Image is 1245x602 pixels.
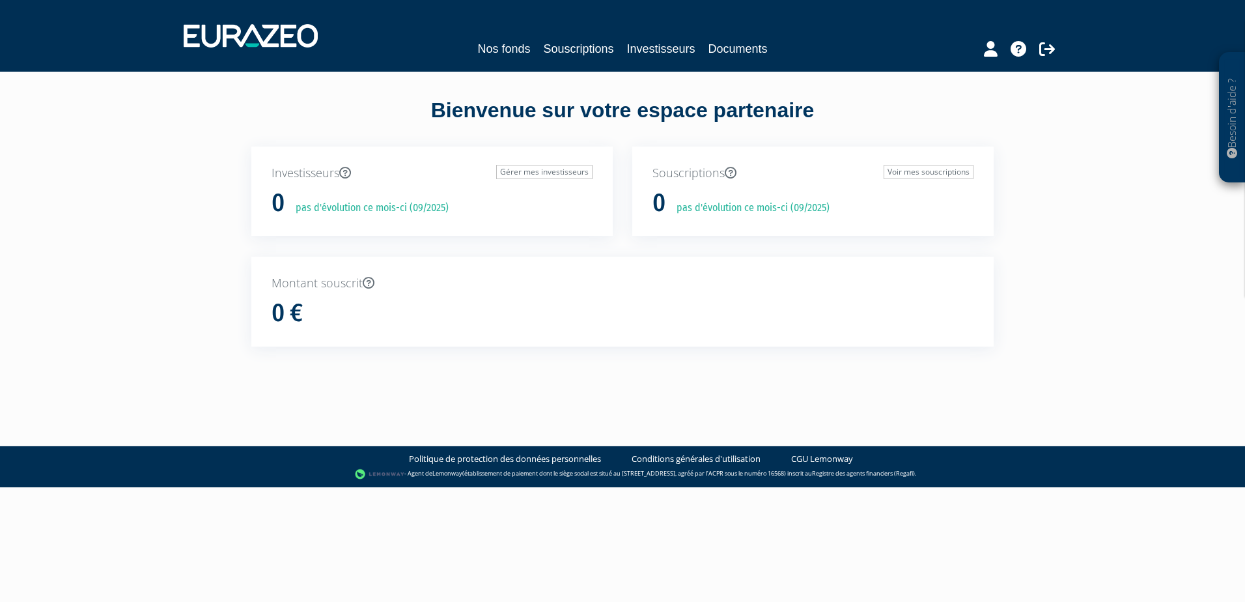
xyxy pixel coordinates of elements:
[409,453,601,465] a: Politique de protection des données personnelles
[627,40,695,58] a: Investisseurs
[884,165,973,179] a: Voir mes souscriptions
[355,468,405,481] img: logo-lemonway.png
[708,40,768,58] a: Documents
[496,165,593,179] a: Gérer mes investisseurs
[287,201,449,216] p: pas d'évolution ce mois-ci (09/2025)
[272,300,303,327] h1: 0 €
[652,190,665,217] h1: 0
[543,40,613,58] a: Souscriptions
[272,190,285,217] h1: 0
[432,469,462,478] a: Lemonway
[184,24,318,48] img: 1732889491-logotype_eurazeo_blanc_rvb.png
[272,275,973,292] p: Montant souscrit
[272,165,593,182] p: Investisseurs
[242,96,1003,147] div: Bienvenue sur votre espace partenaire
[667,201,830,216] p: pas d'évolution ce mois-ci (09/2025)
[632,453,761,465] a: Conditions générales d'utilisation
[812,469,915,478] a: Registre des agents financiers (Regafi)
[1225,59,1240,177] p: Besoin d'aide ?
[477,40,530,58] a: Nos fonds
[13,468,1232,481] div: - Agent de (établissement de paiement dont le siège social est situé au [STREET_ADDRESS], agréé p...
[791,453,853,465] a: CGU Lemonway
[652,165,973,182] p: Souscriptions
